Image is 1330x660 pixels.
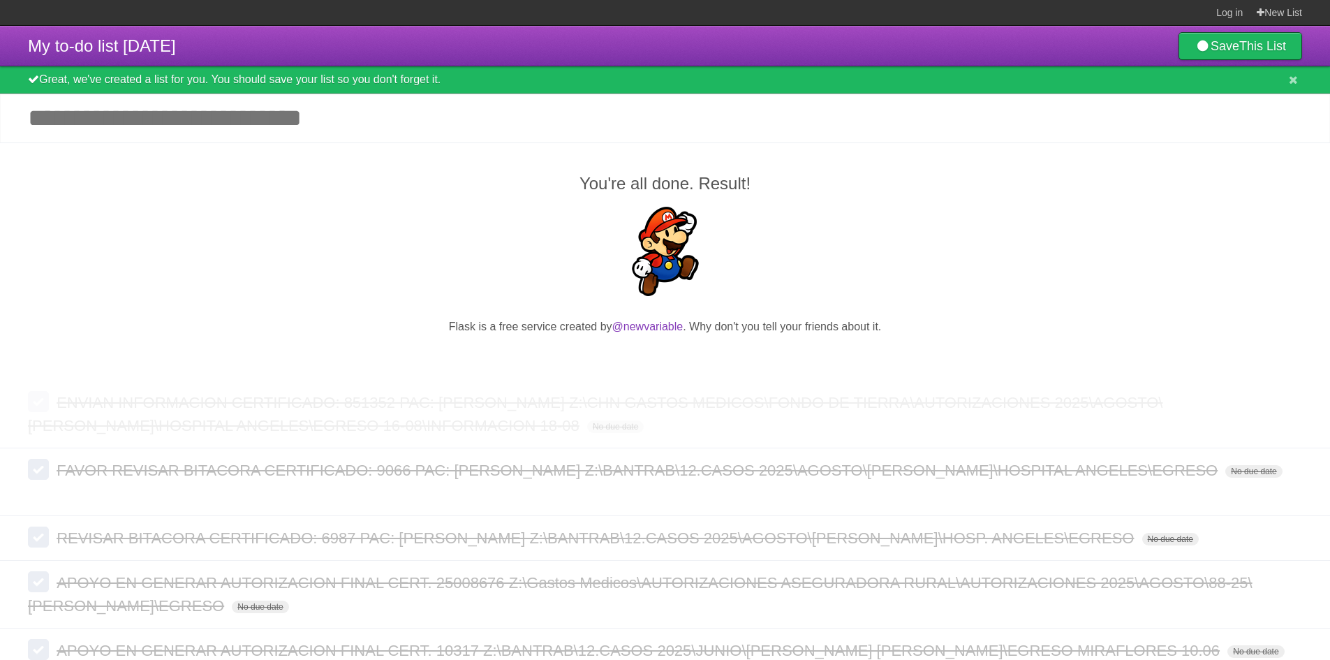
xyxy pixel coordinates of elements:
label: Done [28,527,49,548]
span: APOYO EN GENERAR AUTORIZACION FINAL CERT. 10317 Z:\BANTRAB\12.CASOS 2025\JUNIO\[PERSON_NAME] [PER... [57,642,1223,659]
p: Flask is a free service created by . Why don't you tell your friends about it. [28,318,1302,335]
span: No due date [587,420,644,433]
span: REVISAR BITACORA CERTIFICADO: 6987 PAC: [PERSON_NAME] Z:\BANTRAB\12.CASOS 2025\AGOSTO\[PERSON_NAM... [57,529,1137,547]
span: No due date [232,601,288,613]
label: Done [28,391,49,412]
span: APOYO EN GENERAR AUTORIZACION FINAL CERT. 25008676 Z:\Gastos Medicos\AUTORIZACIONES ASEGURADORA R... [28,574,1253,615]
span: FAVOR REVISAR BITACORA CERTIFICADO: 9066 PAC: [PERSON_NAME] Z:\BANTRAB\12.CASOS 2025\AGOSTO\[PERS... [57,462,1221,479]
span: My to-do list [DATE] [28,36,176,55]
a: @newvariable [612,321,684,332]
span: No due date [1142,533,1199,545]
b: This List [1239,39,1286,53]
span: ENVIAN INFORMACION CERTIFICADO: 851352 PAC: [PERSON_NAME] Z:\CHN GASTOS MEDICOS\FONDO DE TIERRA\A... [28,394,1162,434]
span: No due date [1225,465,1282,478]
a: SaveThis List [1178,32,1302,60]
span: No due date [1227,645,1284,658]
label: Done [28,639,49,660]
label: Done [28,571,49,592]
h2: You're all done. Result! [28,171,1302,196]
img: Super Mario [621,207,710,296]
label: Done [28,459,49,480]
